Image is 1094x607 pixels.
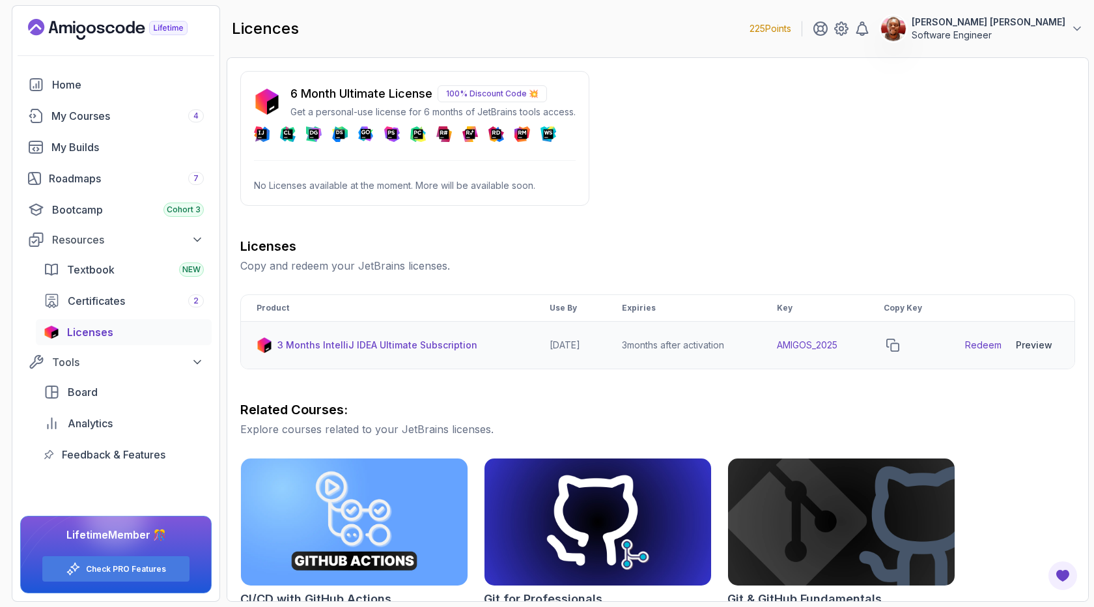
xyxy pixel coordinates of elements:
[240,401,1075,419] h3: Related Courses:
[438,85,547,102] p: 100% Discount Code 💥
[167,205,201,215] span: Cohort 3
[20,350,212,374] button: Tools
[761,295,868,322] th: Key
[965,339,1002,352] a: Redeem
[761,322,868,369] td: AMIGOS_2025
[534,322,606,369] td: [DATE]
[241,295,534,322] th: Product
[20,228,212,251] button: Resources
[182,264,201,275] span: NEW
[36,379,212,405] a: board
[51,139,204,155] div: My Builds
[68,384,98,400] span: Board
[884,336,902,354] button: copy-button
[1016,339,1052,352] div: Preview
[20,103,212,129] a: courses
[20,197,212,223] a: bootcamp
[240,258,1075,274] p: Copy and redeem your JetBrains licenses.
[1047,560,1078,591] button: Open Feedback Button
[277,339,477,352] p: 3 Months IntelliJ IDEA Ultimate Subscription
[606,322,762,369] td: 3 months after activation
[42,556,190,582] button: Check PRO Features
[254,89,280,115] img: jetbrains icon
[290,106,576,119] p: Get a personal-use license for 6 months of JetBrains tools access.
[36,257,212,283] a: textbook
[20,72,212,98] a: home
[86,564,166,574] a: Check PRO Features
[62,447,165,462] span: Feedback & Features
[49,171,204,186] div: Roadmaps
[290,85,432,103] p: 6 Month Ultimate License
[68,416,113,431] span: Analytics
[868,295,949,322] th: Copy Key
[52,202,204,218] div: Bootcamp
[881,16,906,41] img: user profile image
[36,442,212,468] a: feedback
[728,459,955,586] img: Git & GitHub Fundamentals card
[51,108,204,124] div: My Courses
[750,22,791,35] p: 225 Points
[67,262,115,277] span: Textbook
[44,326,59,339] img: jetbrains icon
[880,16,1084,42] button: user profile image[PERSON_NAME] [PERSON_NAME]Software Engineer
[484,459,711,586] img: Git for Professionals card
[240,421,1075,437] p: Explore courses related to your JetBrains licenses.
[28,19,217,40] a: Landing page
[36,288,212,314] a: certificates
[20,165,212,191] a: roadmaps
[232,18,299,39] h2: licences
[20,134,212,160] a: builds
[52,232,204,247] div: Resources
[36,410,212,436] a: analytics
[240,237,1075,255] h3: Licenses
[193,296,199,306] span: 2
[1009,332,1059,358] button: Preview
[52,354,204,370] div: Tools
[257,337,272,353] img: jetbrains icon
[534,295,606,322] th: Use By
[912,29,1065,42] p: Software Engineer
[912,16,1065,29] p: [PERSON_NAME] [PERSON_NAME]
[68,293,125,309] span: Certificates
[241,459,468,586] img: CI/CD with GitHub Actions card
[67,324,113,340] span: Licenses
[254,179,576,192] p: No Licenses available at the moment. More will be available soon.
[52,77,204,92] div: Home
[36,319,212,345] a: licenses
[606,295,762,322] th: Expiries
[193,111,199,121] span: 4
[193,173,199,184] span: 7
